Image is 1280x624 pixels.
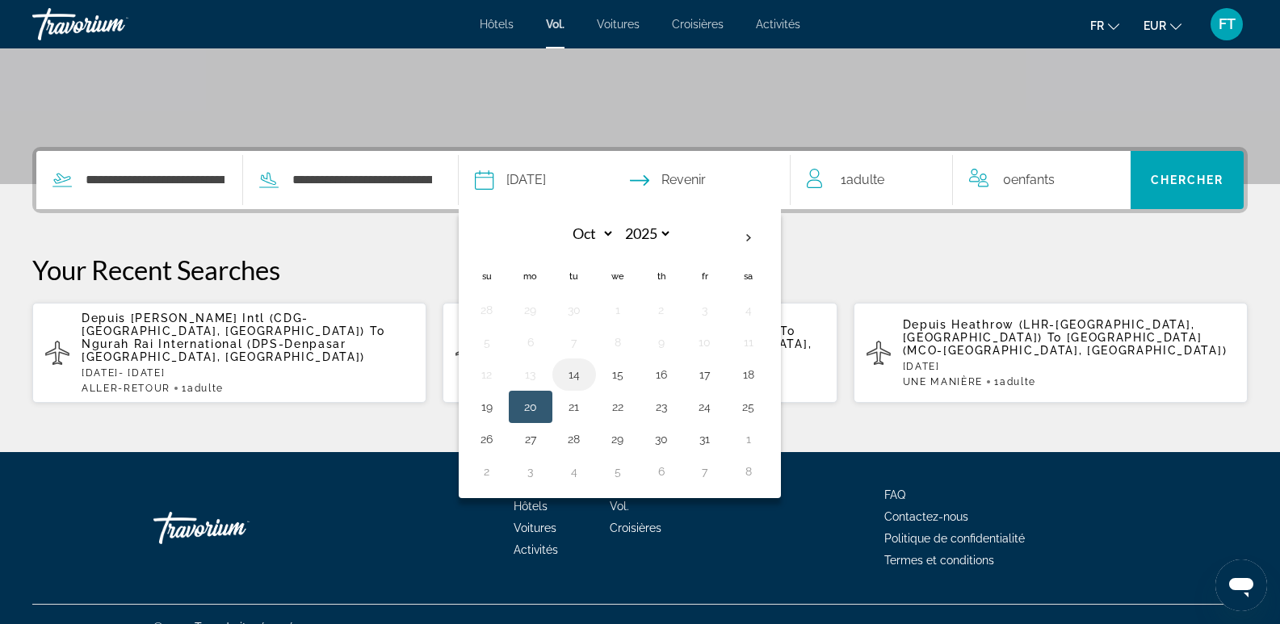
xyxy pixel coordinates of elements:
span: 1 [182,383,224,394]
button: Day 17 [692,363,718,386]
font: FT [1219,15,1236,32]
span: To [780,325,795,337]
button: Day 31 [692,428,718,450]
font: fr [1090,19,1104,32]
button: Day 12 [474,363,500,386]
a: Vol. [610,500,629,513]
button: Select return date [630,151,706,209]
button: Day 27 [518,428,543,450]
font: Croisières [610,521,661,534]
button: Day 6 [648,460,674,483]
select: Select month [562,220,615,248]
button: Depuis Heathrow (LHR-[GEOGRAPHIC_DATA], [GEOGRAPHIC_DATA]) To [GEOGRAPHIC_DATA] (MCO-[GEOGRAPHIC_... [854,302,1248,404]
button: Day 21 [561,396,587,418]
span: 0 [1003,169,1055,191]
span: [GEOGRAPHIC_DATA] (MCO-[GEOGRAPHIC_DATA], [GEOGRAPHIC_DATA]) [903,331,1228,357]
button: Select depart date [475,151,546,209]
button: Day 5 [474,331,500,354]
table: Left calendar grid [465,220,770,488]
a: Croisières [672,18,724,31]
button: Day 18 [736,363,762,386]
span: Chercher [1151,174,1224,186]
span: Adulte [187,383,224,394]
a: Hôtels [480,18,514,31]
button: Menu utilisateur [1206,7,1248,41]
button: Day 24 [692,396,718,418]
select: Select year [619,220,672,248]
p: [DATE] [903,361,1235,372]
button: Changer de langue [1090,14,1119,37]
a: Contactez-nous [884,510,968,523]
button: Depuis [PERSON_NAME] Intl (CDG-[GEOGRAPHIC_DATA], [GEOGRAPHIC_DATA]) To Ngurah Rai International ... [32,302,426,404]
span: UNE MANIÈRE [903,376,983,387]
button: Day 2 [474,460,500,483]
iframe: Bouton de lancement de la fenêtre de messagerie [1215,559,1267,611]
button: Day 2 [648,299,674,321]
button: Day 7 [692,460,718,483]
p: Your Recent Searches [32,253,1248,286]
button: Day 13 [518,363,543,386]
button: Day 15 [605,363,631,386]
button: Day 4 [561,460,587,483]
span: [PERSON_NAME] Intl (CDG-[GEOGRAPHIC_DATA], [GEOGRAPHIC_DATA]) [82,312,365,337]
button: Day 14 [561,363,587,386]
button: Day 3 [692,299,718,321]
button: Day 30 [648,428,674,450]
font: EUR [1144,19,1166,32]
span: 1 [841,169,884,191]
a: FAQ [884,488,905,501]
a: Hôtels [514,500,548,513]
a: Voitures [597,18,640,31]
p: [DATE] - [DATE] [82,367,413,379]
span: 1 [994,376,1036,387]
button: Day 20 [518,396,543,418]
span: Adulte [1000,376,1036,387]
span: To [370,325,384,337]
div: Search widget [36,151,1244,209]
button: Day 1 [736,428,762,450]
span: Heathrow (LHR-[GEOGRAPHIC_DATA], [GEOGRAPHIC_DATA]) [903,318,1195,344]
span: To [1047,331,1062,344]
button: Day 3 [518,460,543,483]
button: Day 8 [605,331,631,354]
button: Day 6 [518,331,543,354]
button: Day 28 [561,428,587,450]
a: Politique de confidentialité [884,532,1025,545]
a: Vol. [546,18,564,31]
button: Day 7 [561,331,587,354]
a: Activités [756,18,800,31]
a: Activités [514,543,558,556]
button: Day 19 [474,396,500,418]
button: Day 8 [736,460,762,483]
span: ALLER-RETOUR [82,383,170,394]
button: Day 28 [474,299,500,321]
button: Day 9 [648,331,674,354]
button: Day 22 [605,396,631,418]
span: Adulte [846,172,884,187]
button: Day 26 [474,428,500,450]
span: Depuis [82,312,126,325]
span: Ngurah Rai International (DPS-Denpasar [GEOGRAPHIC_DATA], [GEOGRAPHIC_DATA]) [82,337,365,363]
button: Day 5 [605,460,631,483]
button: Day 16 [648,363,674,386]
a: Termes et conditions [884,554,994,567]
a: Voitures [514,521,556,534]
button: Depuis [PERSON_NAME] Intl (CDG-[GEOGRAPHIC_DATA], [GEOGRAPHIC_DATA]) To [GEOGRAPHIC_DATA] (MCO-[G... [443,302,837,404]
button: Day 1 [605,299,631,321]
button: Day 30 [561,299,587,321]
span: Enfants [1011,172,1055,187]
button: Travelers: 1 adult, 0 children [791,151,1130,209]
a: Rentrer à la maison [153,504,315,552]
button: Day 23 [648,396,674,418]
